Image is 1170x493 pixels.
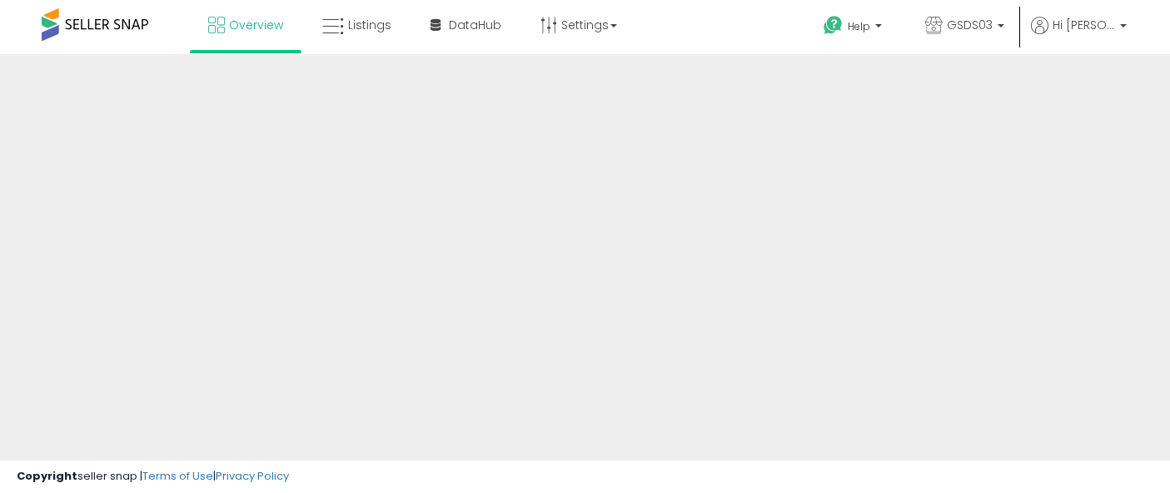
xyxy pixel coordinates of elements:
[810,2,899,54] a: Help
[216,468,289,484] a: Privacy Policy
[1031,17,1127,54] a: Hi [PERSON_NAME]
[17,469,289,485] div: seller snap | |
[348,17,391,33] span: Listings
[449,17,501,33] span: DataHub
[229,17,283,33] span: Overview
[823,15,844,36] i: Get Help
[947,17,993,33] span: GSDS03
[1053,17,1115,33] span: Hi [PERSON_NAME]
[142,468,213,484] a: Terms of Use
[848,19,870,33] span: Help
[17,468,77,484] strong: Copyright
